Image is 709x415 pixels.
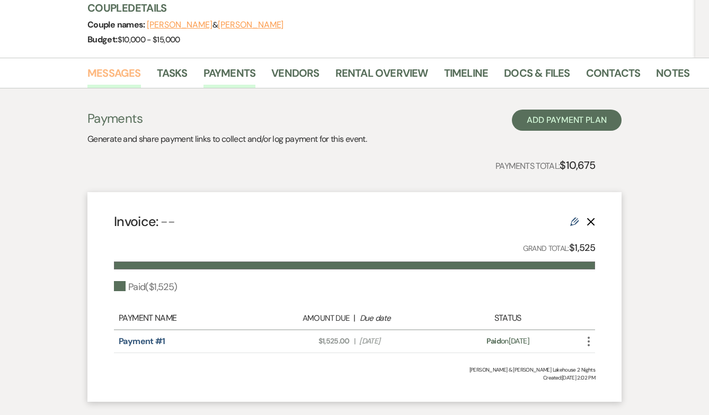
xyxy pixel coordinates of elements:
[523,240,596,256] p: Grand Total:
[119,336,165,347] a: Payment #1
[449,312,566,324] div: Status
[87,34,118,45] span: Budget:
[161,213,175,230] span: --
[87,19,147,30] span: Couple names:
[360,312,444,324] div: Due date
[147,21,212,29] button: [PERSON_NAME]
[218,21,283,29] button: [PERSON_NAME]
[656,65,689,88] a: Notes
[504,65,570,88] a: Docs & Files
[449,336,566,347] div: on [DATE]
[354,336,355,347] span: |
[495,157,595,174] p: Payments Total:
[114,280,177,294] div: Paid ( $1,525 )
[118,34,180,45] span: $10,000 - $15,000
[569,241,595,254] strong: $1,525
[203,65,256,88] a: Payments
[512,110,622,131] button: Add Payment Plan
[260,312,449,324] div: |
[114,374,595,382] span: Created: [DATE] 2:02 PM
[147,20,283,30] span: &
[266,336,350,347] span: $1,525.00
[359,336,443,347] span: [DATE]
[87,110,367,128] h3: Payments
[87,1,681,15] h3: Couple Details
[114,366,595,374] div: [PERSON_NAME] & [PERSON_NAME] Lakehouse 2 Nights
[335,65,428,88] a: Rental Overview
[157,65,188,88] a: Tasks
[87,132,367,146] p: Generate and share payment links to collect and/or log payment for this event.
[444,65,489,88] a: Timeline
[560,158,595,172] strong: $10,675
[87,65,141,88] a: Messages
[486,336,501,346] span: Paid
[119,312,260,324] div: Payment Name
[265,312,349,324] div: Amount Due
[271,65,319,88] a: Vendors
[586,65,641,88] a: Contacts
[114,212,175,231] h4: Invoice:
